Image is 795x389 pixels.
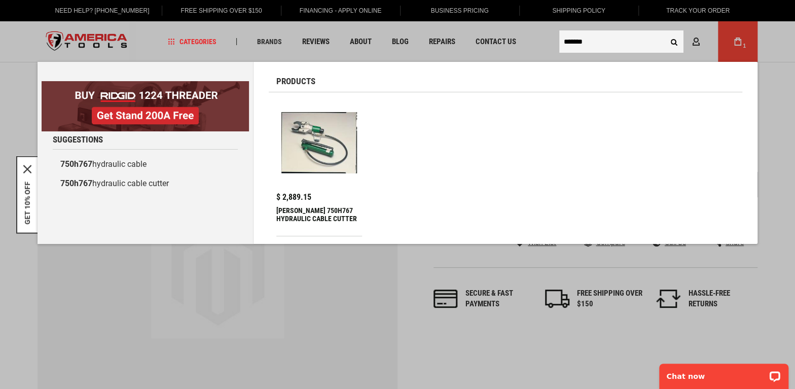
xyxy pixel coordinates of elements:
[653,357,795,389] iframe: LiveChat chat widget
[664,32,683,51] button: Search
[168,38,216,45] span: Categories
[23,165,31,173] button: Close
[252,35,286,49] a: Brands
[42,81,249,131] img: BOGO: Buy RIDGID® 1224 Threader, Get Stand 200A Free!
[53,174,238,193] a: 750h767hydraulic cable cutter
[23,181,31,224] button: GET 10% OFF
[23,165,31,173] svg: close icon
[60,179,92,188] b: 750h767
[281,105,357,181] img: GREENLEE 750H767 HYDRAULIC CABLE CUTTER
[276,100,362,236] a: GREENLEE 750H767 HYDRAULIC CABLE CUTTER $ 2,889.15 [PERSON_NAME] 750H767 HYDRAULIC CABLE CUTTER
[276,193,311,201] span: $ 2,889.15
[53,155,238,174] a: 750h767hydraulic cable
[163,35,221,49] a: Categories
[60,159,92,169] b: 750h767
[53,135,103,144] span: Suggestions
[257,38,282,45] span: Brands
[276,77,315,86] span: Products
[42,81,249,89] a: BOGO: Buy RIDGID® 1224 Threader, Get Stand 200A Free!
[276,206,362,231] div: GREENLEE 750H767 HYDRAULIC CABLE CUTTER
